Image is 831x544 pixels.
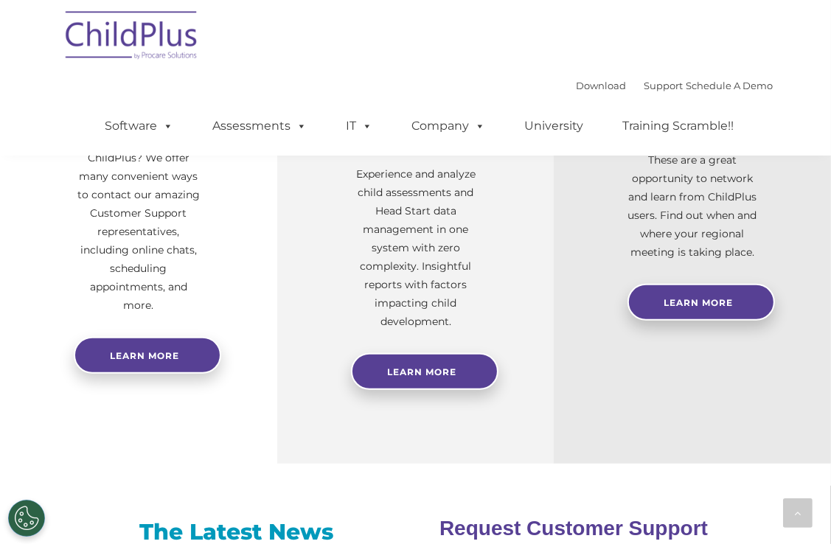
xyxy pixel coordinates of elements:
a: Assessments [198,111,322,141]
a: Company [397,111,501,141]
a: Software [91,111,189,141]
a: University [510,111,599,141]
a: Schedule A Demo [686,80,773,91]
a: Learn more [74,337,221,374]
a: Learn More [627,284,775,321]
span: Learn More [664,297,733,308]
a: IT [332,111,388,141]
button: Cookies Settings [8,500,45,537]
a: Download [577,80,627,91]
img: ChildPlus by Procare Solutions [58,1,206,74]
span: Learn More [387,366,456,377]
p: Need help with ChildPlus? We offer many convenient ways to contact our amazing Customer Support r... [74,130,204,315]
a: Learn More [351,353,498,390]
iframe: Chat Widget [591,385,831,544]
font: | [577,80,773,91]
a: Training Scramble!! [608,111,749,141]
p: Experience and analyze child assessments and Head Start data management in one system with zero c... [351,165,481,331]
a: Support [644,80,684,91]
p: Not using ChildPlus? These are a great opportunity to network and learn from ChildPlus users. Fin... [627,133,757,262]
span: Learn more [110,350,179,361]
